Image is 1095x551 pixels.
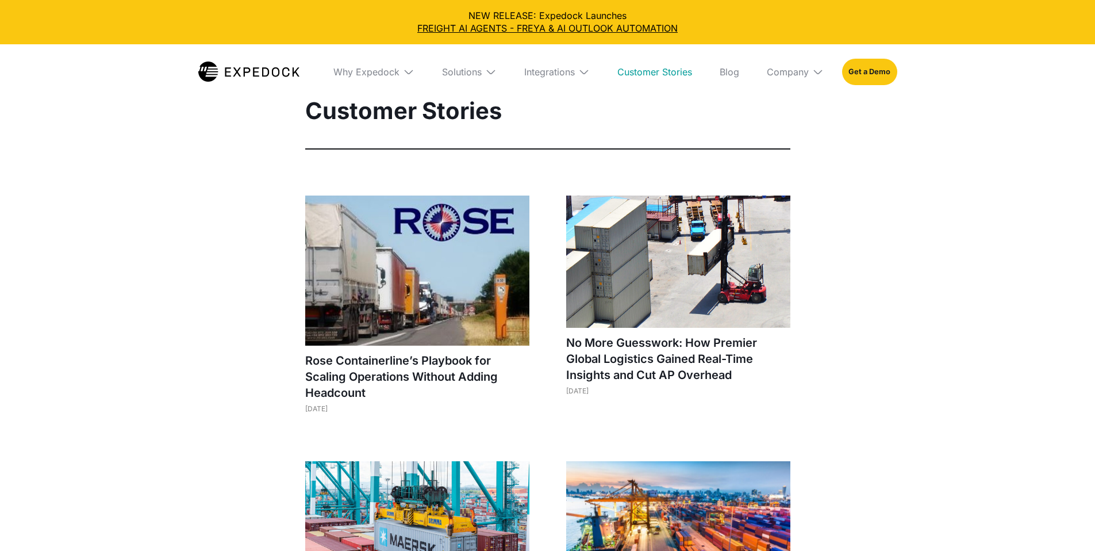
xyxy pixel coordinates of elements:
[324,44,424,100] div: Why Expedock
[305,196,529,424] a: Rose Containerline’s Playbook for Scaling Operations Without Adding Headcount[DATE]
[608,44,701,100] a: Customer Stories
[305,97,790,125] h1: Customer Stories
[433,44,506,100] div: Solutions
[9,9,1086,35] div: NEW RELEASE: Expedock Launches
[515,44,599,100] div: Integrations
[305,353,529,401] h1: Rose Containerline’s Playbook for Scaling Operations Without Adding Headcount
[333,66,399,78] div: Why Expedock
[305,404,529,413] div: [DATE]
[442,66,482,78] div: Solutions
[566,335,790,383] h1: No More Guesswork: How Premier Global Logistics Gained Real-Time Insights and Cut AP Overhead
[566,196,790,407] a: No More Guesswork: How Premier Global Logistics Gained Real-Time Insights and Cut AP Overhead[DATE]
[566,387,790,395] div: [DATE]
[767,66,809,78] div: Company
[842,59,897,85] a: Get a Demo
[710,44,748,100] a: Blog
[9,22,1086,35] a: FREIGHT AI AGENTS - FREYA & AI OUTLOOK AUTOMATION
[758,44,833,100] div: Company
[524,66,575,78] div: Integrations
